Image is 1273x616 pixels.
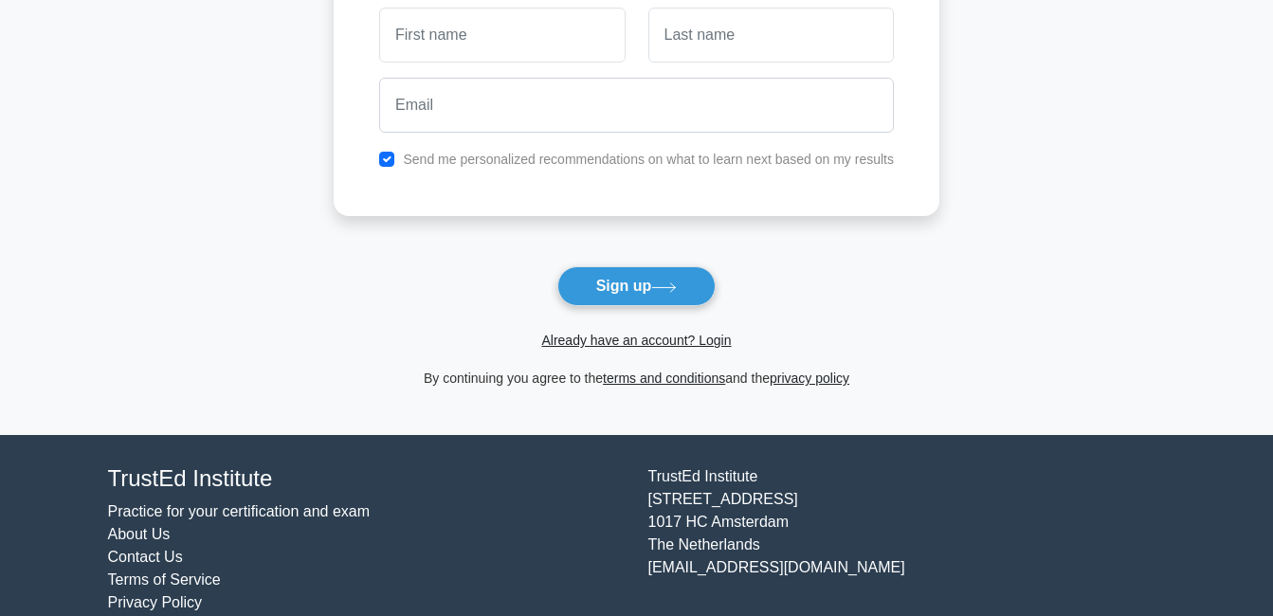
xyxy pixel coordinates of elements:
a: terms and conditions [603,371,725,386]
div: By continuing you agree to the and the [322,367,951,390]
input: Email [379,78,894,133]
a: Privacy Policy [108,594,203,610]
div: TrustEd Institute [STREET_ADDRESS] 1017 HC Amsterdam The Netherlands [EMAIL_ADDRESS][DOMAIN_NAME] [637,465,1177,614]
a: Terms of Service [108,571,221,588]
a: Already have an account? Login [541,333,731,348]
h4: TrustEd Institute [108,465,626,493]
a: About Us [108,526,171,542]
input: First name [379,8,625,63]
button: Sign up [557,266,717,306]
a: Practice for your certification and exam [108,503,371,519]
label: Send me personalized recommendations on what to learn next based on my results [403,152,894,167]
a: Contact Us [108,549,183,565]
input: Last name [648,8,894,63]
a: privacy policy [770,371,849,386]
